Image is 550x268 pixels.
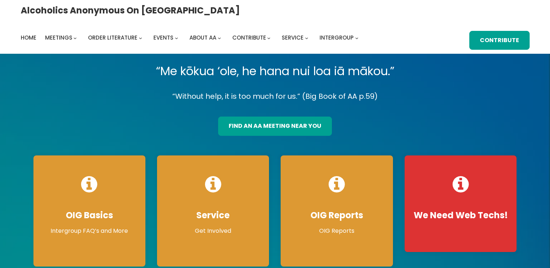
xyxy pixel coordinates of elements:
a: Contribute [469,31,530,50]
span: About AA [189,34,216,41]
a: Meetings [45,33,72,43]
a: Events [153,33,173,43]
p: Get Involved [164,227,262,235]
p: “Without help, it is too much for us.” (Big Book of AA p.59) [28,90,523,103]
a: Home [21,33,36,43]
a: Alcoholics Anonymous on [GEOGRAPHIC_DATA] [21,3,240,18]
h4: OIG Basics [41,210,138,221]
a: Contribute [232,33,266,43]
span: Events [153,34,173,41]
p: OIG Reports [288,227,385,235]
p: “Me kōkua ‘ole, he hana nui loa iā mākou.” [28,61,523,81]
button: Contribute submenu [267,36,270,40]
button: Intergroup submenu [355,36,358,40]
a: About AA [189,33,216,43]
h4: Service [164,210,262,221]
span: Service [282,34,304,41]
p: Intergroup FAQ’s and More [41,227,138,235]
button: Service submenu [305,36,308,40]
span: Intergroup [320,34,354,41]
a: Intergroup [320,33,354,43]
span: Contribute [232,34,266,41]
button: About AA submenu [218,36,221,40]
button: Order Literature submenu [139,36,142,40]
span: Home [21,34,36,41]
span: Order Literature [88,34,137,41]
nav: Intergroup [21,33,361,43]
a: Service [282,33,304,43]
span: Meetings [45,34,72,41]
h4: We Need Web Techs! [412,210,509,221]
button: Events submenu [175,36,178,40]
a: find an aa meeting near you [218,117,332,136]
h4: OIG Reports [288,210,385,221]
button: Meetings submenu [73,36,77,40]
